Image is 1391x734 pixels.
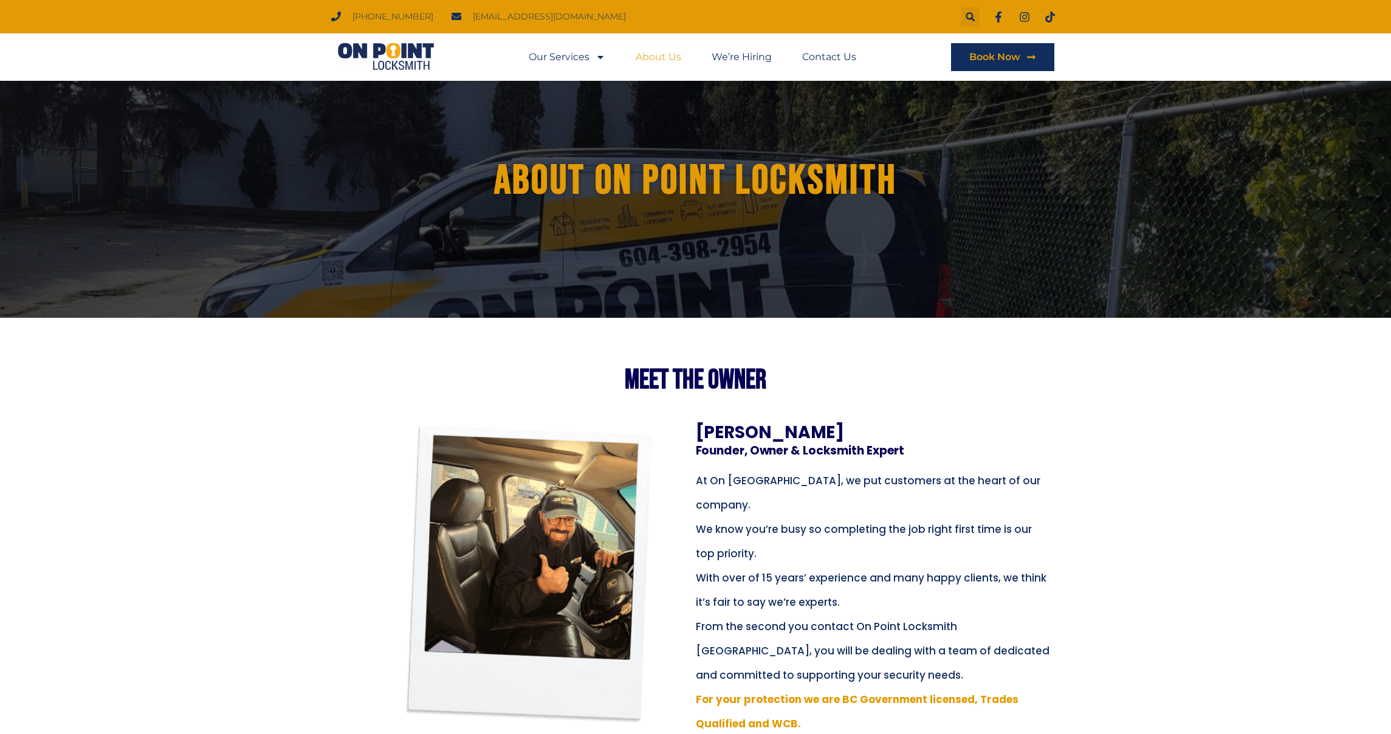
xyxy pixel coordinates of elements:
a: Book Now [951,43,1054,71]
div: Search [961,7,980,26]
a: We’re Hiring [712,43,772,71]
a: About Us [636,43,681,71]
h2: MEET THE Owner [355,366,1036,394]
span: For your protection we are BC Government licensed, Trades Qualified and WCB. [696,692,1018,731]
h1: About ON POINT LOCKSMITH [368,158,1023,204]
p: At On [GEOGRAPHIC_DATA], we put customers at the heart of our company. [696,468,1051,517]
h3: Founder, Owner & Locksmith Expert [696,445,1036,456]
p: With over of 15 years’ experience and many happy clients, we think it’s fair to say we’re experts... [696,566,1051,687]
span: [PHONE_NUMBER] [349,9,433,25]
nav: Menu [529,43,856,71]
a: Contact Us [802,43,856,71]
span: [EMAIL_ADDRESS][DOMAIN_NAME] [470,9,626,25]
a: Our Services [529,43,605,71]
h3: [PERSON_NAME] [696,424,1036,441]
span: Book Now [969,52,1020,62]
img: About Onpoint Locksmith 1 [377,424,678,724]
p: We know you’re busy so completing the job right first time is our top priority. [696,517,1051,566]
